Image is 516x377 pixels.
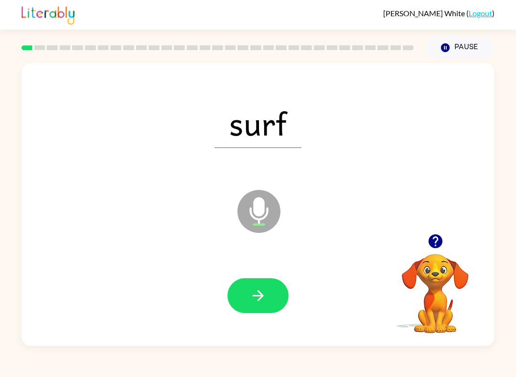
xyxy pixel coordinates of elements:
img: Literably [21,4,75,25]
span: surf [215,98,301,148]
div: ( ) [383,9,494,18]
button: Pause [425,37,494,59]
span: [PERSON_NAME] White [383,9,466,18]
a: Logout [469,9,492,18]
video: Your browser must support playing .mp4 files to use Literably. Please try using another browser. [387,239,483,335]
